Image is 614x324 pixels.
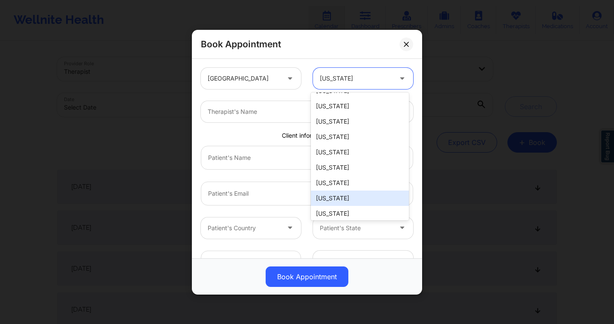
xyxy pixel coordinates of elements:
div: [US_STATE] [311,175,409,191]
div: [US_STATE] [320,68,392,89]
div: [US_STATE] [311,191,409,206]
input: Patient's Email [201,181,413,205]
div: america/los_angeles [320,250,392,272]
div: [US_STATE] [311,206,409,221]
div: [US_STATE] [311,98,409,114]
div: [US_STATE] [311,129,409,145]
div: Client information: [195,131,419,140]
div: [US_STATE] [311,160,409,175]
input: Patient's Name [201,145,413,169]
input: Patient's Phone Number [201,250,301,274]
div: [US_STATE] [311,145,409,160]
button: Book Appointment [266,266,348,287]
h2: Book Appointment [201,38,281,50]
div: [GEOGRAPHIC_DATA] [208,68,280,89]
div: [US_STATE] [311,114,409,129]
